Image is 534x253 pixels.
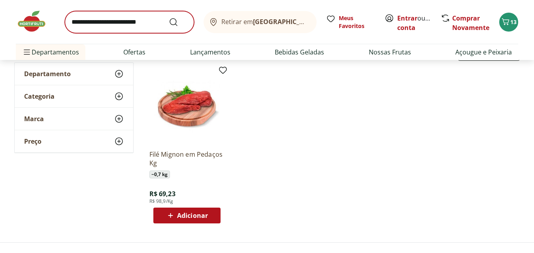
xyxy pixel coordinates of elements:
[499,13,518,32] button: Carrinho
[221,18,309,25] span: Retirar em
[16,9,55,33] img: Hortifruti
[15,85,133,107] button: Categoria
[15,130,133,152] button: Preço
[455,47,512,57] a: Açougue e Peixaria
[22,43,79,62] span: Departamentos
[397,14,441,32] a: Criar conta
[65,11,194,33] input: search
[24,70,71,78] span: Departamento
[275,47,324,57] a: Bebidas Geladas
[149,69,225,144] img: Filé Mignon em Pedaços Kg
[149,171,170,178] span: ~ 0,7 kg
[177,212,208,219] span: Adicionar
[24,115,44,123] span: Marca
[397,13,432,32] span: ou
[452,14,489,32] a: Comprar Novamente
[326,14,375,30] a: Meus Favoritos
[15,108,133,130] button: Marca
[339,14,375,30] span: Meus Favoritos
[204,11,317,33] button: Retirar em[GEOGRAPHIC_DATA]/[GEOGRAPHIC_DATA]
[190,47,230,57] a: Lançamentos
[397,14,417,22] a: Entrar
[24,137,42,145] span: Preço
[149,198,174,204] span: R$ 98,9/Kg
[149,189,175,198] span: R$ 69,23
[15,63,133,85] button: Departamento
[123,47,145,57] a: Ofertas
[510,18,517,26] span: 13
[24,92,55,100] span: Categoria
[369,47,411,57] a: Nossas Frutas
[253,17,386,26] b: [GEOGRAPHIC_DATA]/[GEOGRAPHIC_DATA]
[169,17,188,27] button: Submit Search
[153,208,221,223] button: Adicionar
[22,43,32,62] button: Menu
[149,150,225,167] a: Filé Mignon em Pedaços Kg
